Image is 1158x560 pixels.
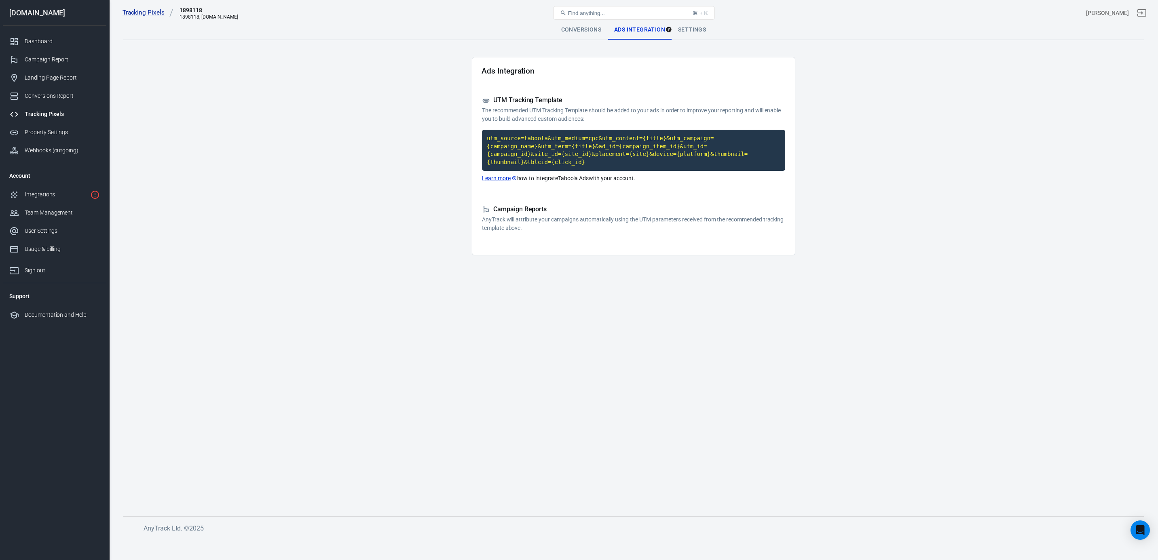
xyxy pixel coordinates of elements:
h2: Ads Integration [482,67,535,75]
div: 1898118, protsotsil.shop [180,14,238,20]
div: Campaign Report [25,55,100,64]
div: Usage & billing [25,245,100,253]
div: Tracking Pixels [25,110,100,118]
a: Sign out [3,258,106,280]
div: Dashboard [25,37,100,46]
a: Campaign Report [3,51,106,69]
li: Account [3,166,106,185]
h5: Campaign Reports [482,205,785,214]
div: Conversions [555,20,608,40]
h5: UTM Tracking Template [482,96,785,105]
a: Tracking Pixels [123,8,173,17]
div: Webhooks (outgoing) [25,146,100,155]
a: Dashboard [3,32,106,51]
div: [DOMAIN_NAME] [3,9,106,17]
span: Find anything... [568,10,605,16]
code: Click to copy [482,130,785,171]
a: User Settings [3,222,106,240]
div: Documentation and Help [25,311,100,319]
div: Conversions Report [25,92,100,100]
a: Team Management [3,204,106,222]
div: ⌘ + K [693,10,708,16]
div: Landing Page Report [25,74,100,82]
h6: AnyTrack Ltd. © 2025 [144,523,750,533]
div: Account id: 8mMXLX3l [1086,9,1129,17]
a: Learn more [482,174,517,183]
p: The recommended UTM Tracking Template should be added to your ads in order to improve your report... [482,106,785,123]
div: 1898118 [180,6,238,14]
a: Sign out [1132,3,1152,23]
div: Tooltip anchor [665,26,672,33]
a: Usage & billing [3,240,106,258]
div: Team Management [25,208,100,217]
div: Property Settings [25,128,100,137]
div: Open Intercom Messenger [1131,520,1150,540]
button: Find anything...⌘ + K [553,6,715,20]
div: Sign out [25,266,100,275]
div: Integrations [25,190,87,199]
svg: 1 networks not verified yet [90,190,100,200]
div: User Settings [25,227,100,235]
a: Tracking Pixels [3,105,106,123]
a: Integrations [3,185,106,204]
p: how to integrate Taboola Ads with your account. [482,174,785,183]
p: AnyTrack will attribute your campaigns automatically using the UTM parameters received from the r... [482,215,785,232]
a: Webhooks (outgoing) [3,141,106,160]
div: Ads Integration [608,20,672,40]
a: Property Settings [3,123,106,141]
a: Conversions Report [3,87,106,105]
a: Landing Page Report [3,69,106,87]
li: Support [3,286,106,306]
div: Settings [672,20,712,40]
